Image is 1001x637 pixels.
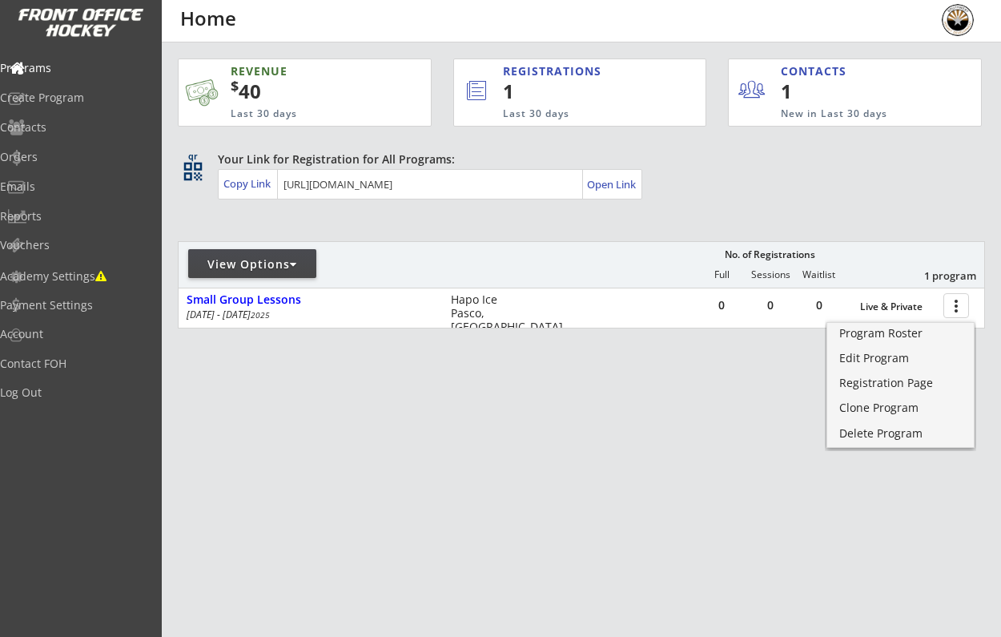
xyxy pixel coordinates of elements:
div: Last 30 days [503,107,641,121]
div: Waitlist [794,269,842,280]
sup: $ [231,76,239,95]
div: 1 program [893,268,976,283]
div: Copy Link [223,176,274,191]
div: 40 [231,78,380,105]
div: Full [697,269,746,280]
div: Clone Program [839,402,962,413]
div: CONTACTS [781,63,854,79]
div: Sessions [746,269,794,280]
div: Small Group Lessons [187,293,434,307]
div: Program Roster [839,328,962,339]
button: qr_code [181,159,205,183]
div: Registration Page [839,377,962,389]
a: Registration Page [827,373,974,397]
div: Live & Private [860,301,935,312]
div: 1 [781,78,879,105]
div: No. of Registrations [720,249,819,260]
div: REGISTRATIONS [503,63,639,79]
em: 2025 [251,309,270,321]
div: qr [183,151,202,162]
div: New in Last 30 days [781,107,907,121]
div: Your Link for Registration for All Programs: [218,151,935,167]
div: [DATE] - [DATE] [187,310,428,320]
div: REVENUE [231,63,363,79]
a: Program Roster [827,323,974,347]
div: 0 [746,300,794,311]
div: Delete Program [839,428,962,439]
button: more_vert [943,293,969,318]
div: Last 30 days [231,107,363,121]
div: Open Link [587,178,637,192]
a: Open Link [587,173,637,196]
div: Edit Program [839,353,962,364]
div: Hapo Ice Pasco, [GEOGRAPHIC_DATA] [451,293,577,333]
div: View Options [188,256,316,272]
div: 1 [503,78,653,105]
div: 0 [697,300,746,311]
a: Edit Program [827,348,974,372]
div: 0 [795,300,843,311]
